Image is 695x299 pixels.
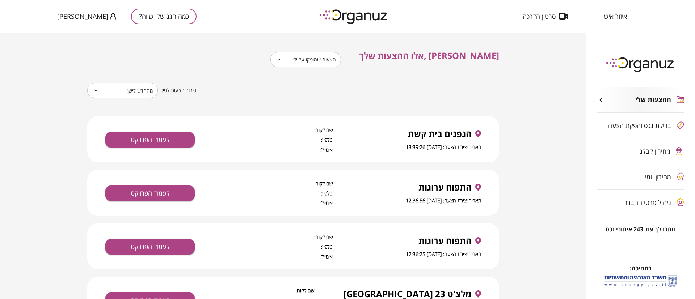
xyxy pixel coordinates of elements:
span: טלפון: [213,190,333,196]
span: טלפון: [213,137,333,143]
img: logo [314,7,394,26]
span: תאריך יצירת הצעה: [DATE] 12:36:25 [406,251,481,257]
div: מהחדש לישן [87,80,158,101]
button: [PERSON_NAME] [57,12,117,21]
span: שם לקוח: [213,180,333,187]
div: הצעות שהופקו על ידי [270,50,341,70]
span: התפוח ערוגות [418,182,472,192]
span: [PERSON_NAME] [57,13,108,20]
span: תאריך יצירת הצעה: [DATE] 13:39:26 [406,144,481,150]
button: לעמוד הפרויקט [105,239,195,255]
button: איזור אישי [591,13,638,20]
span: שם לקוח: [213,287,314,294]
span: מלצ'ט 23 [GEOGRAPHIC_DATA] [344,289,472,299]
span: שם לקוח: [213,127,333,133]
span: טלפון: [213,244,333,250]
span: סרטון הדרכה [523,13,556,20]
img: לוגו משרד האנרגיה [603,273,679,290]
span: איזור אישי [602,13,627,20]
img: logo [601,54,681,74]
span: שם לקוח: [213,234,333,240]
span: התפוח ערוגות [418,236,472,246]
button: לעמוד הפרויקט [105,185,195,201]
span: אימייל: [213,147,333,153]
span: ההצעות שלי [635,96,671,104]
button: ההצעות שלי [597,87,684,112]
span: הגפנים בית קשת [408,129,472,139]
span: בדיקת נכס והפקת הצעה [608,122,671,129]
button: בדיקת נכס והפקת הצעה [597,113,684,138]
span: בתמיכה: [630,264,652,272]
span: סידור הצעות לפי: [161,87,196,94]
span: [PERSON_NAME] ,אלו ההצעות שלך [359,50,499,61]
span: אימייל: [213,200,333,206]
button: לעמוד הפרויקט [105,132,195,148]
span: נותרו לך עוד 243 איתורי נכס [606,226,676,233]
span: אימייל: [213,253,333,260]
button: כמה הגג שלי שווה? [131,9,197,24]
span: תאריך יצירת הצעה: [DATE] 12:36:56 [406,197,481,204]
button: סרטון הדרכה [512,13,579,20]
